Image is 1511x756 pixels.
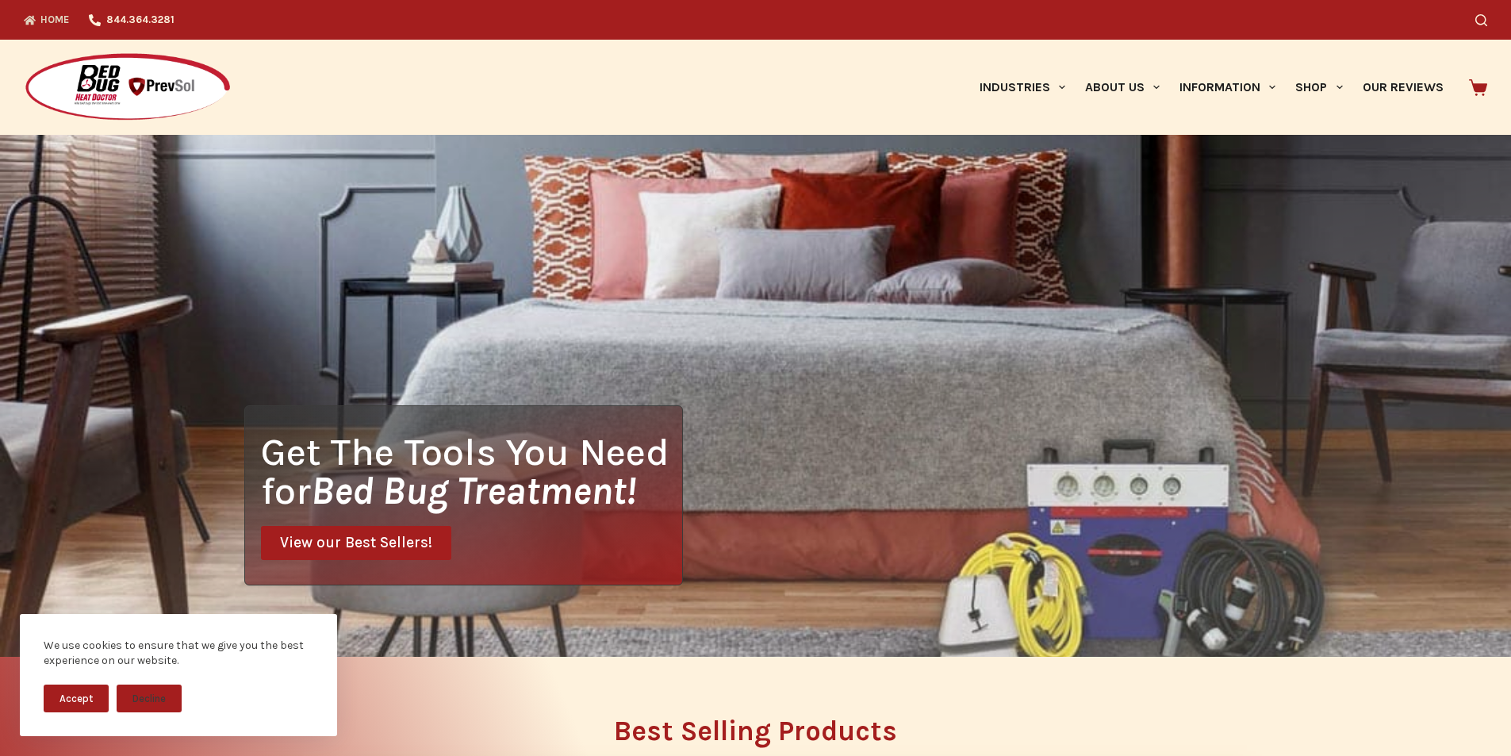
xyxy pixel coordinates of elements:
[969,40,1453,135] nav: Primary
[244,717,1267,745] h2: Best Selling Products
[1352,40,1453,135] a: Our Reviews
[117,685,182,712] button: Decline
[969,40,1075,135] a: Industries
[1286,40,1352,135] a: Shop
[261,526,451,560] a: View our Best Sellers!
[1075,40,1169,135] a: About Us
[261,432,682,510] h1: Get The Tools You Need for
[1475,14,1487,26] button: Search
[311,468,636,513] i: Bed Bug Treatment!
[24,52,232,123] img: Prevsol/Bed Bug Heat Doctor
[44,685,109,712] button: Accept
[280,535,432,551] span: View our Best Sellers!
[1170,40,1286,135] a: Information
[44,638,313,669] div: We use cookies to ensure that we give you the best experience on our website.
